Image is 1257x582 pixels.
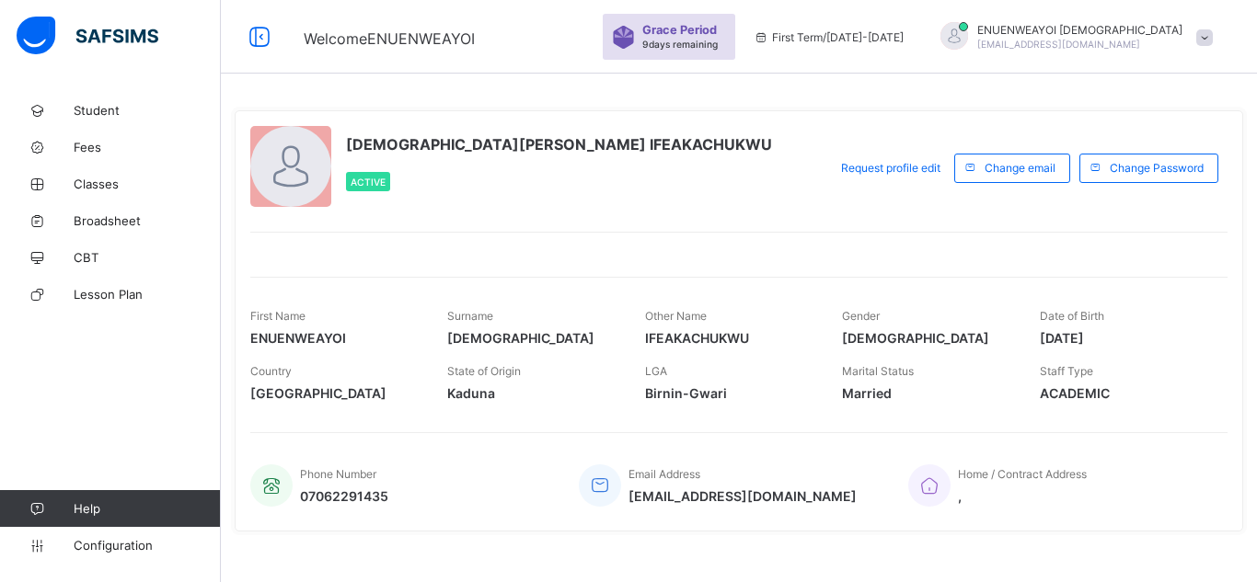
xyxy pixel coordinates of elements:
span: Date of Birth [1040,309,1104,323]
span: Active [351,177,386,188]
span: , [958,488,1087,504]
span: ENUENWEAYOI [DEMOGRAPHIC_DATA] [977,23,1182,37]
span: [EMAIL_ADDRESS][DOMAIN_NAME] [977,39,1140,50]
span: Change email [985,161,1055,175]
span: State of Origin [447,364,521,378]
img: sticker-purple.71386a28dfed39d6af7621340158ba97.svg [612,26,635,49]
span: Birnin-Gwari [645,385,814,401]
span: [DEMOGRAPHIC_DATA] [447,330,617,346]
span: [GEOGRAPHIC_DATA] [250,385,420,401]
span: Welcome ENUENWEAYOI [304,29,475,48]
span: [DEMOGRAPHIC_DATA] [842,330,1011,346]
span: ENUENWEAYOI [250,330,420,346]
span: Change Password [1110,161,1204,175]
span: 07062291435 [300,488,388,504]
span: Other Name [645,309,707,323]
div: ENUENWEAYOICHRISTIAN [922,22,1222,52]
span: Help [74,501,220,516]
span: Surname [447,309,493,323]
span: Classes [74,177,221,191]
span: Married [842,385,1011,401]
span: LGA [645,364,667,378]
span: Kaduna [447,385,617,401]
span: Lesson Plan [74,287,221,302]
span: Grace Period [642,23,717,37]
span: session/term information [754,30,904,44]
span: Phone Number [300,467,376,481]
span: IFEAKACHUKWU [645,330,814,346]
span: Home / Contract Address [958,467,1087,481]
span: [DEMOGRAPHIC_DATA][PERSON_NAME] IFEAKACHUKWU [346,135,772,154]
span: ACADEMIC [1040,385,1209,401]
span: Marital Status [842,364,914,378]
span: Broadsheet [74,213,221,228]
span: Student [74,103,221,118]
span: Request profile edit [841,161,940,175]
span: [DATE] [1040,330,1209,346]
span: Staff Type [1040,364,1093,378]
span: Email Address [628,467,700,481]
span: First Name [250,309,306,323]
span: Country [250,364,292,378]
span: CBT [74,250,221,265]
span: Fees [74,140,221,154]
span: Configuration [74,538,220,553]
span: [EMAIL_ADDRESS][DOMAIN_NAME] [628,488,857,504]
img: safsims [17,17,158,55]
span: Gender [842,309,880,323]
span: 9 days remaining [642,39,718,50]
